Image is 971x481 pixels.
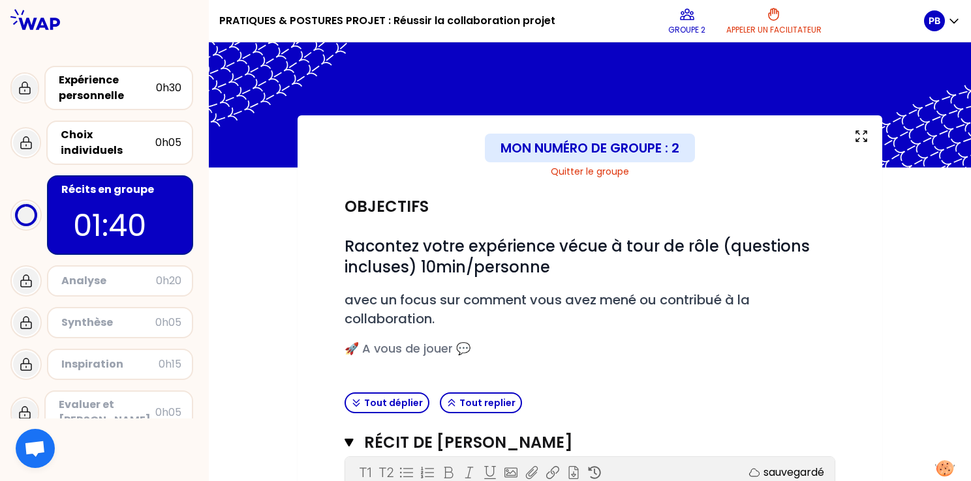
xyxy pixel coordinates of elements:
p: 01:40 [73,203,167,248]
div: 0h20 [156,273,181,289]
div: Expérience personnelle [59,72,156,104]
div: 0h05 [155,315,181,330]
p: PB [929,14,940,27]
div: Synthèse [61,315,155,330]
div: 0h05 [155,135,181,151]
div: 0h05 [155,405,181,420]
button: PB [924,10,961,31]
div: Récits en groupe [61,182,181,197]
div: 0h15 [159,357,181,372]
p: Appeler un facilitateur [726,25,822,35]
button: Quitter le groupe [551,165,629,178]
span: avec un focus sur comment vous avez mené ou contribué à la collaboration. [345,291,753,328]
div: Mon numéro de groupe : 2 [485,134,695,162]
button: Tout replier [440,392,522,413]
div: Ouvrir le chat [16,429,55,468]
button: Groupe 2 [663,1,711,40]
p: Groupe 2 [668,25,705,35]
div: Inspiration [61,357,159,372]
p: sauvegardé [763,465,824,480]
h3: Récit de [PERSON_NAME] [364,432,785,453]
div: Analyse [61,273,156,289]
button: Appeler un facilitateur [721,1,827,40]
button: Récit de [PERSON_NAME] [345,432,835,453]
h2: Objectifs [345,196,429,217]
span: Racontez votre expérience vécue à tour de rôle (questions incluses) 10min/personne [345,235,814,278]
button: Tout déplier [345,392,429,413]
div: Choix individuels [61,127,155,158]
span: 🚀 A vous de jouer 💬 [345,340,470,357]
div: Evaluer et [PERSON_NAME] [59,397,155,428]
div: 0h30 [156,80,181,96]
